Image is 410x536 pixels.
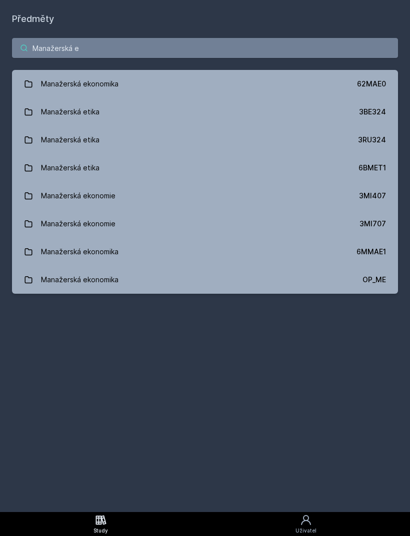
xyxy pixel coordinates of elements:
[12,210,398,238] a: Manažerská ekonomie 3MI707
[12,238,398,266] a: Manažerská ekonomika 6MMAE1
[41,130,99,150] div: Manažerská etika
[358,163,386,173] div: 6BMET1
[359,191,386,201] div: 3MI407
[359,107,386,117] div: 3BE324
[12,154,398,182] a: Manažerská etika 6BMET1
[12,182,398,210] a: Manažerská ekonomie 3MI407
[41,102,99,122] div: Manažerská etika
[295,527,316,535] div: Uživatel
[12,38,398,58] input: Název nebo ident předmětu…
[12,126,398,154] a: Manažerská etika 3RU324
[41,214,115,234] div: Manažerská ekonomie
[41,242,118,262] div: Manažerská ekonomika
[12,98,398,126] a: Manažerská etika 3BE324
[12,266,398,294] a: Manažerská ekonomika OP_ME
[359,219,386,229] div: 3MI707
[93,527,108,535] div: Study
[12,70,398,98] a: Manažerská ekonomika 62MAE0
[358,135,386,145] div: 3RU324
[357,79,386,89] div: 62MAE0
[356,247,386,257] div: 6MMAE1
[12,12,398,26] h1: Předměty
[41,74,118,94] div: Manažerská ekonomika
[41,158,99,178] div: Manažerská etika
[362,275,386,285] div: OP_ME
[41,186,115,206] div: Manažerská ekonomie
[41,270,118,290] div: Manažerská ekonomika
